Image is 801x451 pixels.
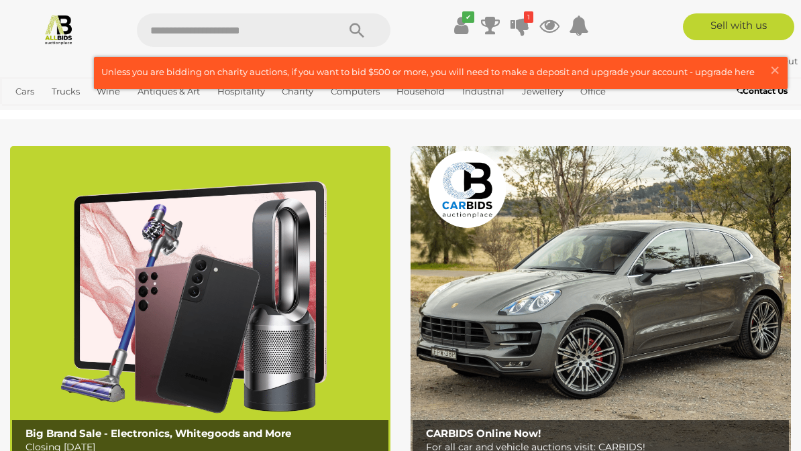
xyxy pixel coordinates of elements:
strong: grub97 [712,56,752,66]
a: Charity [276,80,319,103]
a: Antiques & Art [132,80,205,103]
span: | [754,56,757,66]
a: 1 [510,13,530,38]
a: Trucks [46,80,85,103]
i: ✔ [462,11,474,23]
a: Sell with us [683,13,794,40]
button: Search [323,13,390,47]
a: Jewellery [517,80,569,103]
a: Sign Out [759,56,798,66]
a: ✔ [451,13,471,38]
a: Hospitality [212,80,270,103]
a: Cars [10,80,40,103]
a: Sports [10,103,48,125]
b: Big Brand Sale - Electronics, Whitegoods and More [25,427,291,440]
span: × [769,57,781,83]
a: Industrial [457,80,510,103]
i: 1 [524,11,533,23]
a: grub97 [712,56,754,66]
a: Wine [91,80,125,103]
a: Office [575,80,611,103]
b: CARBIDS Online Now! [426,427,541,440]
a: Household [391,80,450,103]
a: [GEOGRAPHIC_DATA] [55,103,161,125]
b: Contact Us [737,86,788,96]
a: Contact Us [737,84,791,99]
a: Computers [325,80,385,103]
img: Allbids.com.au [43,13,74,45]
